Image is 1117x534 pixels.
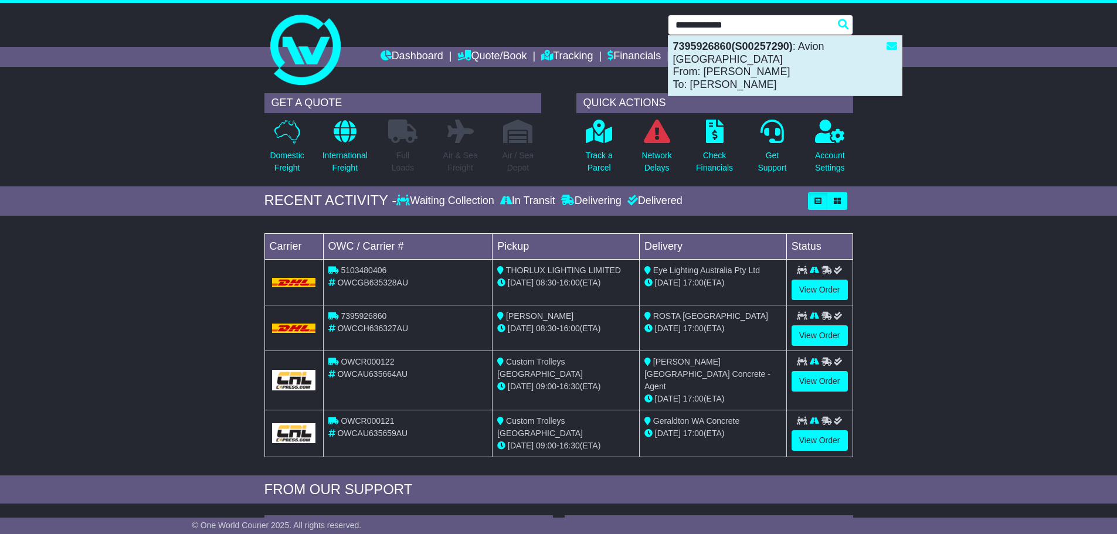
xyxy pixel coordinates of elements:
[644,427,782,440] div: (ETA)
[497,380,634,393] div: - (ETA)
[270,149,304,174] p: Domestic Freight
[786,233,853,259] td: Status
[558,195,624,208] div: Delivering
[758,149,786,174] p: Get Support
[644,357,770,391] span: [PERSON_NAME] [GEOGRAPHIC_DATA] Concrete - Agent
[541,47,593,67] a: Tracking
[536,382,556,391] span: 09:00
[814,119,846,181] a: AccountSettings
[506,266,621,275] span: THORLUX LIGHTING LIMITED
[644,277,782,289] div: (ETA)
[655,394,681,403] span: [DATE]
[497,357,583,379] span: Custom Trolleys [GEOGRAPHIC_DATA]
[337,369,408,379] span: OWCAU635664AU
[673,40,793,52] strong: 7395926860(S00257290)
[655,278,681,287] span: [DATE]
[192,521,362,530] span: © One World Courier 2025. All rights reserved.
[272,370,316,390] img: GetCarrierServiceLogo
[503,149,534,174] p: Air / Sea Depot
[792,371,848,392] a: View Order
[559,278,580,287] span: 16:00
[337,278,408,287] span: OWCGB635328AU
[559,324,580,333] span: 16:00
[655,428,681,438] span: [DATE]
[506,311,573,321] span: [PERSON_NAME]
[559,441,580,450] span: 16:30
[264,93,541,113] div: GET A QUOTE
[264,192,397,209] div: RECENT ACTIVITY -
[497,440,634,452] div: - (ETA)
[695,119,734,181] a: CheckFinancials
[683,428,704,438] span: 17:00
[388,149,417,174] p: Full Loads
[559,382,580,391] span: 16:30
[493,233,640,259] td: Pickup
[457,47,527,67] a: Quote/Book
[497,416,583,438] span: Custom Trolleys [GEOGRAPHIC_DATA]
[757,119,787,181] a: GetSupport
[497,195,558,208] div: In Transit
[655,324,681,333] span: [DATE]
[264,481,853,498] div: FROM OUR SUPPORT
[337,324,408,333] span: OWCCH636327AU
[683,394,704,403] span: 17:00
[641,119,672,181] a: NetworkDelays
[536,324,556,333] span: 08:30
[341,357,394,366] span: OWCR000122
[536,278,556,287] span: 08:30
[586,149,613,174] p: Track a Parcel
[639,233,786,259] td: Delivery
[653,311,768,321] span: ROSTA [GEOGRAPHIC_DATA]
[815,149,845,174] p: Account Settings
[443,149,478,174] p: Air & Sea Freight
[792,430,848,451] a: View Order
[337,428,408,438] span: OWCAU635659AU
[683,324,704,333] span: 17:00
[323,233,493,259] td: OWC / Carrier #
[396,195,497,208] div: Waiting Collection
[585,119,613,181] a: Track aParcel
[341,266,386,275] span: 5103480406
[792,280,848,300] a: View Order
[607,47,661,67] a: Financials
[683,278,704,287] span: 17:00
[624,195,683,208] div: Delivered
[497,277,634,289] div: - (ETA)
[644,393,782,405] div: (ETA)
[341,311,386,321] span: 7395926860
[576,93,853,113] div: QUICK ACTIONS
[322,149,368,174] p: International Freight
[264,233,323,259] td: Carrier
[497,322,634,335] div: - (ETA)
[272,324,316,333] img: DHL.png
[696,149,733,174] p: Check Financials
[508,324,534,333] span: [DATE]
[272,278,316,287] img: DHL.png
[668,36,902,96] div: : Avion [GEOGRAPHIC_DATA] From: [PERSON_NAME] To: [PERSON_NAME]
[508,278,534,287] span: [DATE]
[508,441,534,450] span: [DATE]
[641,149,671,174] p: Network Delays
[792,325,848,346] a: View Order
[508,382,534,391] span: [DATE]
[381,47,443,67] a: Dashboard
[341,416,394,426] span: OWCR000121
[536,441,556,450] span: 09:00
[653,266,760,275] span: Eye Lighting Australia Pty Ltd
[322,119,368,181] a: InternationalFreight
[653,416,739,426] span: Geraldton WA Concrete
[644,322,782,335] div: (ETA)
[272,423,316,443] img: GetCarrierServiceLogo
[269,119,304,181] a: DomesticFreight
